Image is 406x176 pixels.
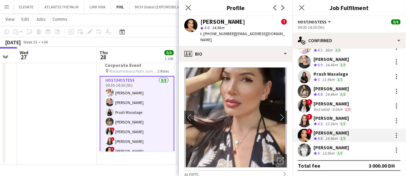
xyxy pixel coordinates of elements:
span: 4.5 [318,121,323,126]
a: Edit [19,15,32,23]
div: [PERSON_NAME] [314,101,352,107]
span: 4.8 [318,136,323,141]
app-skills-label: 3/3 [341,121,346,126]
span: ! [281,19,287,25]
div: 14.4km [324,62,339,68]
h3: Profile [179,3,292,12]
div: [DATE] [5,39,21,46]
div: 14.9km [324,136,339,142]
span: 2 Roles [158,69,169,74]
app-skills-label: 3/3 [338,151,343,156]
button: MCH Global (EXPOMOBILIA MCH GLOBAL ME LIVE MARKETING LLC) [130,0,252,13]
a: View [3,15,17,23]
div: 3 000.00 DH [369,162,395,169]
a: Jobs [33,15,48,23]
div: 13.5km [321,151,336,156]
span: 4.9 [318,62,323,67]
span: 4.8 [318,92,323,97]
div: 6.6km [331,107,344,112]
span: ! [111,127,115,131]
button: LINK VIVA [84,0,111,13]
app-skills-label: 3/3 [341,136,346,141]
span: Host/Hostess [298,19,327,24]
span: Wed [20,50,29,56]
span: 28 [99,53,108,61]
div: [PERSON_NAME] [314,130,349,136]
div: Not rated [314,107,331,112]
div: 11.9km [321,77,336,83]
div: [PERSON_NAME] [314,56,349,62]
span: Edit [21,16,29,22]
div: Prash Wasalage [314,71,349,77]
img: Crew avatar or photo [184,67,287,168]
button: PIXL [111,0,130,13]
div: [PERSON_NAME] [314,115,349,121]
div: Bio [179,46,292,62]
h3: Corporate Event [100,62,175,68]
app-job-card: 09:30-14:30 (5h)9/9Corporate Event Waldorf Astoria Palm Jumeirah2 RolesHost/Hostess8/809:30-14:30... [100,53,175,152]
div: Open photos pop-in [274,154,287,168]
div: 5km [324,48,334,53]
span: 4.3 [318,48,323,53]
span: Jobs [36,16,46,22]
app-card-role: Host/Hostess8/809:30-14:30 (5h)[PERSON_NAME][PERSON_NAME]Prash Wasalage[PERSON_NAME]![PERSON_NAME... [100,76,175,168]
button: ATLANTIS THE PALM [39,0,84,13]
div: [PERSON_NAME] [314,145,349,151]
span: 27 [19,53,29,61]
span: ! [111,147,115,151]
span: 5 [318,77,320,82]
app-skills-label: 3/3 [341,92,346,97]
span: 9/9 [165,50,174,55]
span: 14.9km [211,25,226,30]
span: t. [PHONE_NUMBER] [200,31,235,36]
span: Week 35 [22,39,39,45]
span: ! [111,137,115,141]
app-skills-label: 3/3 [338,77,343,82]
div: 12.2km [324,121,339,127]
a: Comms [50,15,70,23]
div: +04 [41,39,48,45]
app-skills-label: 3/3 [341,62,346,67]
button: ELEVATE [14,0,39,13]
span: 9/9 [391,19,401,24]
div: 14.4km [324,92,339,97]
span: 4.8 [204,25,209,30]
span: Thu [100,50,108,56]
span: ! [307,99,313,105]
span: Comms [52,16,67,22]
span: 4 [318,151,320,156]
app-skills-label: 2/3 [346,107,351,112]
div: 1 Job [165,56,174,61]
div: [PERSON_NAME] [314,86,349,92]
div: Total fee [298,162,321,169]
button: Host/Hostess [298,19,332,24]
div: 09:30-14:30 (5h) [298,25,401,30]
span: ! [307,114,313,120]
span: View [5,16,15,22]
span: 29 [179,53,185,61]
span: ! [307,128,313,135]
div: [PERSON_NAME] [200,19,245,25]
div: Confirmed [292,32,406,49]
app-skills-label: 3/3 [336,48,341,53]
span: Waldorf Astoria Palm Jumeirah [110,69,158,74]
h3: Job Fulfilment [292,3,406,12]
span: | [EMAIL_ADDRESS][DOMAIN_NAME] [200,31,285,42]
